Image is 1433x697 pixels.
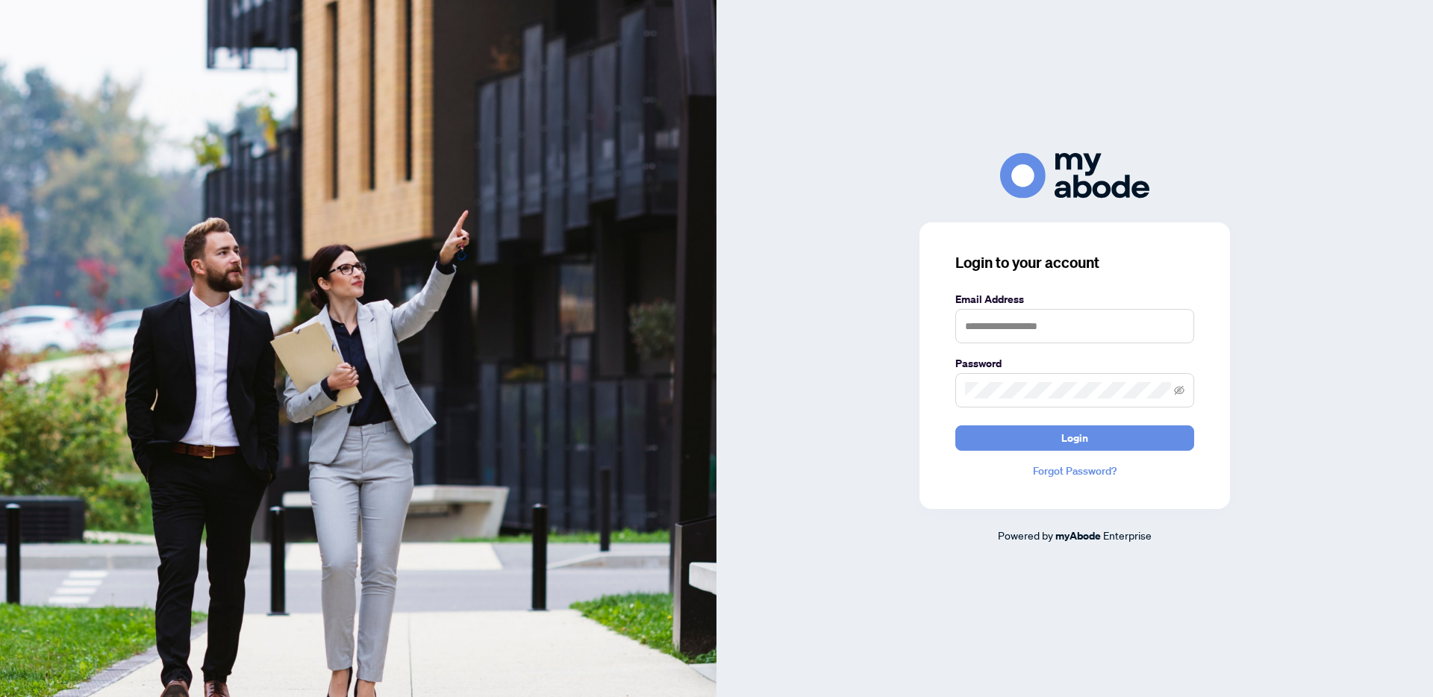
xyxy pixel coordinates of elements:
img: ma-logo [1000,153,1149,199]
span: Login [1061,426,1088,450]
a: myAbode [1055,528,1101,544]
span: eye-invisible [1174,385,1184,396]
label: Password [955,355,1194,372]
label: Email Address [955,291,1194,307]
span: Powered by [998,528,1053,542]
span: Enterprise [1103,528,1152,542]
a: Forgot Password? [955,463,1194,479]
button: Login [955,425,1194,451]
h3: Login to your account [955,252,1194,273]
